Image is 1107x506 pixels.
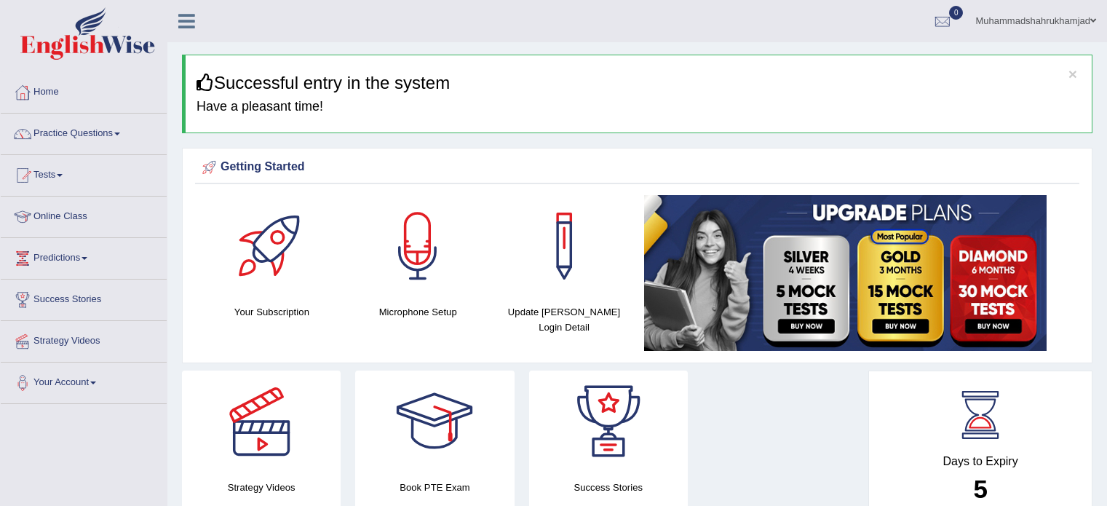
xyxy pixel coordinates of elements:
[199,157,1076,178] div: Getting Started
[1,114,167,150] a: Practice Questions
[949,6,964,20] span: 0
[1,280,167,316] a: Success Stories
[352,304,484,320] h4: Microphone Setup
[529,480,688,495] h4: Success Stories
[1,197,167,233] a: Online Class
[1,155,167,191] a: Tests
[644,195,1047,351] img: small5.jpg
[499,304,630,335] h4: Update [PERSON_NAME] Login Detail
[197,74,1081,92] h3: Successful entry in the system
[1,363,167,399] a: Your Account
[1,238,167,274] a: Predictions
[1,72,167,108] a: Home
[355,480,514,495] h4: Book PTE Exam
[973,475,987,503] b: 5
[885,455,1076,468] h4: Days to Expiry
[197,100,1081,114] h4: Have a pleasant time!
[182,480,341,495] h4: Strategy Videos
[1,321,167,357] a: Strategy Videos
[1068,66,1077,82] button: ×
[206,304,338,320] h4: Your Subscription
